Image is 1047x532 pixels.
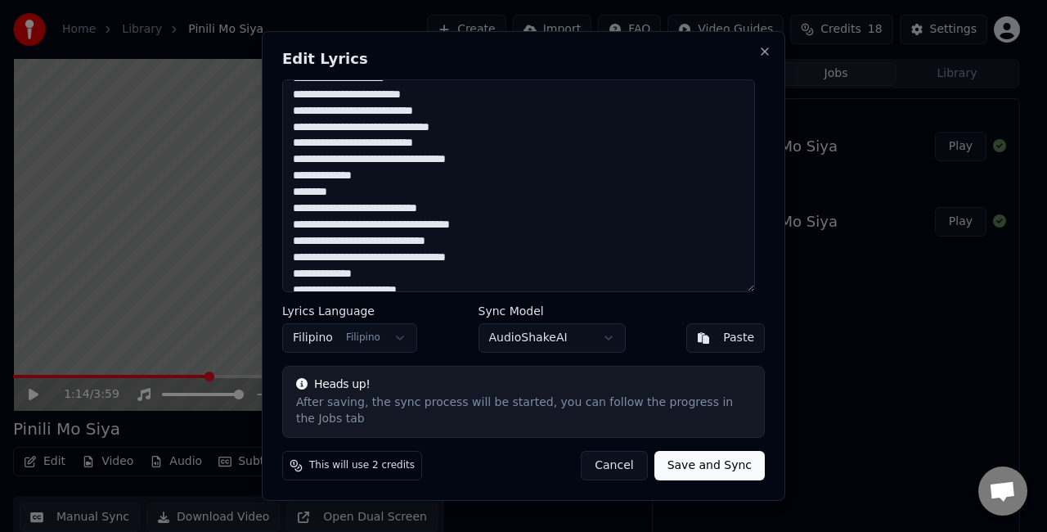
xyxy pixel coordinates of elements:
[282,52,765,66] h2: Edit Lyrics
[282,305,417,317] label: Lyrics Language
[296,394,751,427] div: After saving, the sync process will be started, you can follow the progress in the Jobs tab
[581,451,647,480] button: Cancel
[723,330,754,346] div: Paste
[296,376,751,393] div: Heads up!
[309,459,415,472] span: This will use 2 credits
[686,323,765,353] button: Paste
[479,305,626,317] label: Sync Model
[654,451,765,480] button: Save and Sync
